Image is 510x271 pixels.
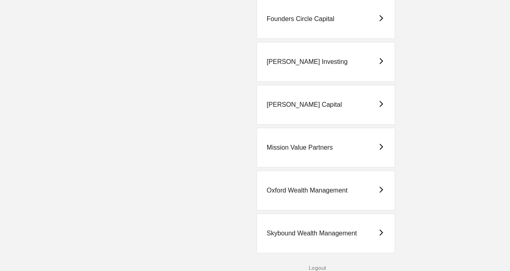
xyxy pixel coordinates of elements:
[267,230,357,237] div: Skybound Wealth Management
[149,265,487,271] div: Logout
[267,187,348,194] div: Oxford Wealth Management
[267,58,348,66] div: [PERSON_NAME] Investing
[267,101,342,108] div: [PERSON_NAME] Capital
[267,15,334,23] div: Founders Circle Capital
[267,144,333,151] div: Mission Value Partners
